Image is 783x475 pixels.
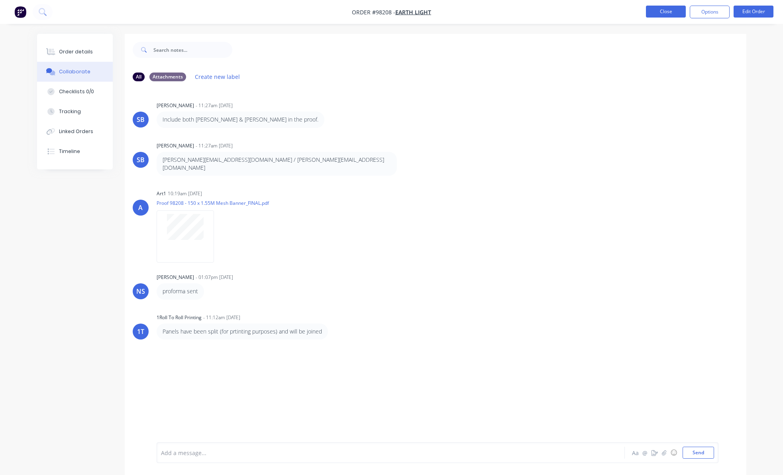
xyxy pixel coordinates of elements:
button: Close [646,6,686,18]
div: 1Roll to Roll Printing [157,314,202,321]
div: art1 [157,190,166,197]
div: Timeline [59,148,80,155]
div: All [133,73,145,81]
button: Checklists 0/0 [37,82,113,102]
p: Include both [PERSON_NAME] & [PERSON_NAME] in the proof. [163,116,318,124]
div: - 11:27am [DATE] [196,102,233,109]
button: Collaborate [37,62,113,82]
div: SB [137,155,145,165]
input: Search notes... [153,42,232,58]
div: A [138,203,143,212]
div: NS [136,287,145,296]
p: Panels have been split (for prtinting purposes) and will be joined [163,328,322,336]
button: Timeline [37,141,113,161]
div: - 11:12am [DATE] [203,314,240,321]
div: Order details [59,48,93,55]
a: Earth Light [395,8,431,16]
div: 1T [137,327,144,336]
div: - 11:27am [DATE] [196,142,233,149]
div: Tracking [59,108,81,115]
span: Order #98208 - [352,8,395,16]
p: Proof 98208 - 150 x 1.55M Mesh Banner_FINAL.pdf [157,200,269,206]
button: Send [683,447,714,459]
button: Tracking [37,102,113,122]
button: ☺ [669,448,679,457]
button: Order details [37,42,113,62]
button: Linked Orders [37,122,113,141]
div: 10:19am [DATE] [168,190,202,197]
button: Aa [631,448,640,457]
div: [PERSON_NAME] [157,142,194,149]
p: proforma sent [163,287,198,295]
div: Collaborate [59,68,90,75]
div: [PERSON_NAME] [157,274,194,281]
div: Linked Orders [59,128,93,135]
button: Options [690,6,730,18]
div: Checklists 0/0 [59,88,94,95]
div: Attachments [149,73,186,81]
div: SB [137,115,145,124]
p: [PERSON_NAME][EMAIL_ADDRESS][DOMAIN_NAME] / [PERSON_NAME][EMAIL_ADDRESS][DOMAIN_NAME] [163,156,391,172]
div: [PERSON_NAME] [157,102,194,109]
button: Create new label [191,71,244,82]
div: - 01:07pm [DATE] [196,274,233,281]
button: @ [640,448,650,457]
button: Edit Order [734,6,773,18]
img: Factory [14,6,26,18]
